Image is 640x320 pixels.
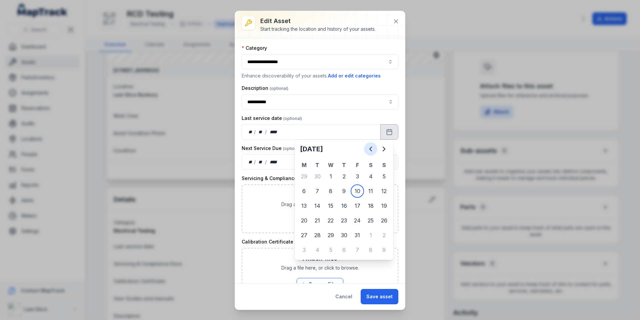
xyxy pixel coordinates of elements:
[324,184,337,198] div: 8
[297,142,391,257] div: October 2025
[247,159,254,165] div: day,
[377,214,391,227] div: 26
[364,184,377,198] div: 11
[242,238,313,245] label: Calibration Certificate
[337,184,351,198] div: Thursday 9 October 2025
[281,201,359,208] span: Drag a file here, or click to browse.
[351,228,364,242] div: 31
[324,170,337,183] div: Wednesday 1 October 2025
[351,228,364,242] div: Friday 31 October 2025
[377,199,391,212] div: Sunday 19 October 2025
[267,129,280,135] div: year,
[297,243,311,257] div: 3
[337,170,351,183] div: 2
[260,26,376,32] div: Start tracking the location and history of your assets.
[337,161,351,169] th: T
[300,144,364,154] h2: [DATE]
[351,170,364,183] div: Friday 3 October 2025
[311,184,324,198] div: Tuesday 7 October 2025
[351,199,364,212] div: 17
[351,243,364,257] div: Friday 7 November 2025
[242,94,398,110] input: asset-edit:description-label
[364,214,377,227] div: Saturday 25 October 2025
[242,175,330,182] label: Servicing & Compliance Docs
[297,161,311,169] th: M
[337,199,351,212] div: Thursday 16 October 2025
[351,214,364,227] div: 24
[337,199,351,212] div: 16
[297,170,311,183] div: Monday 29 September 2025
[324,161,337,169] th: W
[297,184,311,198] div: 6
[337,214,351,227] div: Thursday 23 October 2025
[267,159,280,165] div: year,
[256,129,265,135] div: month,
[311,170,324,183] div: 30
[242,45,267,51] label: Category
[364,243,377,257] div: Saturday 8 November 2025
[351,199,364,212] div: Friday 17 October 2025
[260,16,376,26] h3: Edit asset
[364,161,377,169] th: S
[377,228,391,242] div: Sunday 2 November 2025
[297,228,311,242] div: 27
[324,243,337,257] div: Wednesday 5 November 2025
[324,170,337,183] div: 1
[337,243,351,257] div: Thursday 6 November 2025
[311,214,324,227] div: 21
[361,289,398,304] button: Save asset
[324,228,337,242] div: Wednesday 29 October 2025
[377,170,391,183] div: 5
[311,243,324,257] div: Tuesday 4 November 2025
[337,170,351,183] div: Thursday 2 October 2025
[364,170,377,183] div: Saturday 4 October 2025
[364,228,377,242] div: 1
[364,199,377,212] div: Saturday 18 October 2025
[297,161,391,257] table: October 2025
[297,170,311,183] div: 29
[297,199,311,212] div: 13
[377,228,391,242] div: 2
[281,265,359,271] span: Drag a file here, or click to browse.
[364,142,377,156] button: Previous
[297,243,311,257] div: Monday 3 November 2025
[247,129,254,135] div: day,
[351,243,364,257] div: 7
[377,170,391,183] div: Sunday 5 October 2025
[364,199,377,212] div: 18
[324,214,337,227] div: 22
[337,228,351,242] div: Thursday 30 October 2025
[324,228,337,242] div: 29
[364,243,377,257] div: 8
[297,278,343,291] button: Browse Files
[377,243,391,257] div: 9
[311,184,324,198] div: 7
[377,214,391,227] div: Sunday 26 October 2025
[311,214,324,227] div: Tuesday 21 October 2025
[242,72,398,79] p: Enhance discoverability of your assets.
[351,214,364,227] div: Friday 24 October 2025
[324,184,337,198] div: Wednesday 8 October 2025
[254,159,256,165] div: /
[351,161,364,169] th: F
[337,184,351,198] div: 9
[364,228,377,242] div: Saturday 1 November 2025
[297,142,391,257] div: Calendar
[364,214,377,227] div: 25
[337,228,351,242] div: 30
[377,243,391,257] div: Sunday 9 November 2025
[265,129,267,135] div: /
[377,184,391,198] div: 12
[265,159,267,165] div: /
[377,161,391,169] th: S
[337,214,351,227] div: 23
[328,72,381,79] button: Add or edit categories
[364,184,377,198] div: Saturday 11 October 2025
[330,289,358,304] button: Cancel
[351,170,364,183] div: 3
[351,184,364,198] div: Today, Friday 10 October 2025
[377,184,391,198] div: Sunday 12 October 2025
[351,184,364,198] div: 10
[311,170,324,183] div: Tuesday 30 September 2025
[242,85,288,92] label: Description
